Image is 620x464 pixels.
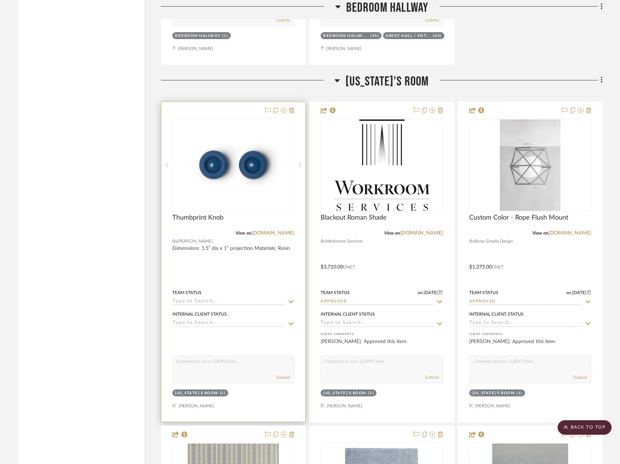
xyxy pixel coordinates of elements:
[172,214,223,222] span: Thumbprint Knob
[345,74,429,90] span: [US_STATE]'s Room
[222,33,229,39] div: (1)
[172,238,177,245] span: By
[321,320,434,327] input: Type to Search…
[236,231,252,235] span: View on
[321,238,326,245] span: By
[469,238,474,245] span: By
[573,374,587,381] button: Submit
[334,119,430,211] img: Blackout Roman Shade
[172,311,227,317] div: Internal Client Status
[370,33,379,39] div: (45)
[220,391,226,396] div: (1)
[548,231,591,236] a: [DOMAIN_NAME]
[321,311,375,317] div: Internal Client Status
[532,231,548,235] span: View on
[176,119,291,211] img: Thumbprint Knob
[252,231,294,236] a: [DOMAIN_NAME]
[470,119,591,211] div: 0
[469,320,582,327] input: Type to Search…
[469,338,591,353] div: [PERSON_NAME]: Approved this item.
[321,214,387,222] span: Blackout Roman Shade
[323,33,368,39] div: Bedroom Hallway
[474,238,513,245] span: Bone Simple Design
[172,289,202,296] div: Team Status
[418,290,423,295] span: on
[326,238,363,245] span: Workroom Services
[321,298,434,305] input: Type to Search…
[323,391,366,396] div: [US_STATE]'s Room
[469,289,498,296] div: Team Status
[172,320,286,327] input: Type to Search…
[571,290,587,295] span: [DATE]
[425,374,439,381] button: Submit
[472,391,515,396] div: [US_STATE]'s Room
[368,391,374,396] div: (1)
[516,391,523,396] div: (1)
[175,33,221,39] div: Bedroom Hallway
[276,374,290,381] button: Submit
[558,420,612,435] scroll-to-top-button: BACK TO TOP
[469,311,524,317] div: Internal Client Status
[172,298,286,305] input: Type to Search…
[469,214,568,222] span: Custom Color - Rope Flush Mount
[177,238,213,245] span: [PERSON_NAME]
[321,338,443,353] div: [PERSON_NAME]: Approved this item.
[386,33,431,39] div: Great Hall / Entry
[433,33,442,39] div: (60)
[566,290,571,295] span: on
[400,231,443,236] a: [DOMAIN_NAME]
[175,391,218,396] div: [US_STATE]'s Room
[500,119,560,211] img: Custom Color - Rope Flush Mount
[425,17,439,23] button: Submit
[276,17,290,23] button: Submit
[384,231,400,235] span: View on
[469,298,582,305] input: Type to Search…
[321,289,350,296] div: Team Status
[423,290,439,295] span: [DATE]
